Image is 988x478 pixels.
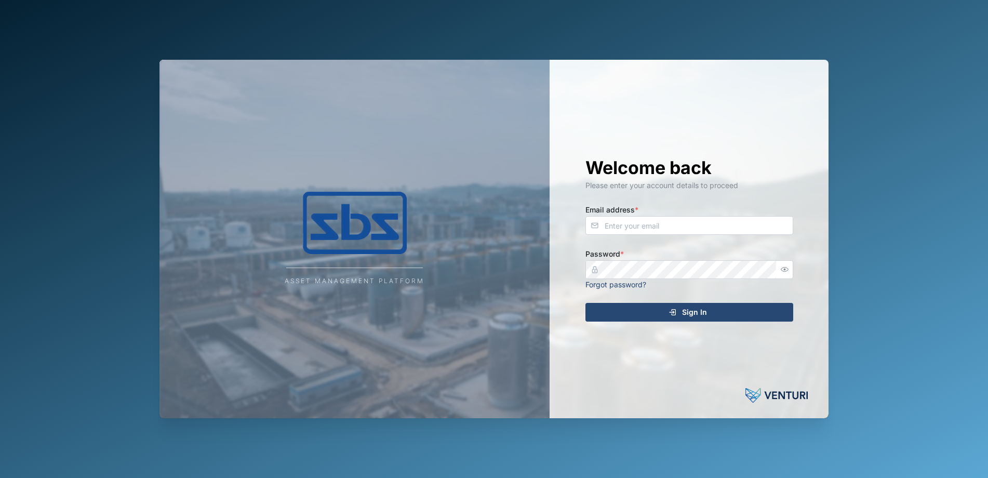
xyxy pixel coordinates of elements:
[585,180,793,191] div: Please enter your account details to proceed
[285,276,424,286] div: Asset Management Platform
[251,192,459,254] img: Company Logo
[585,204,638,216] label: Email address
[745,385,808,406] img: Powered by: Venturi
[585,303,793,322] button: Sign In
[585,216,793,235] input: Enter your email
[585,280,646,289] a: Forgot password?
[585,248,624,260] label: Password
[585,156,793,179] h1: Welcome back
[682,303,707,321] span: Sign In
